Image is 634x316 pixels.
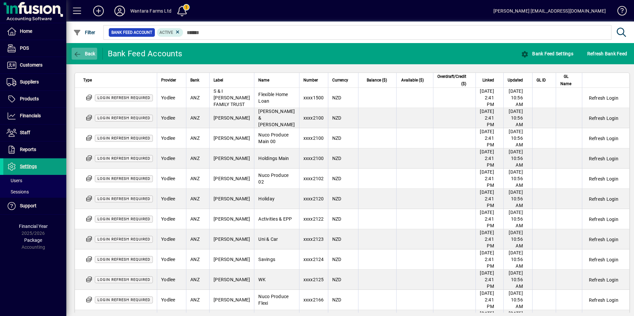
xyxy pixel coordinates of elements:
[508,77,523,84] span: Updated
[475,290,503,310] td: [DATE] 2:41 PM
[95,277,153,282] app-status-label: Multi-factor authentication (MFA) refresh required
[475,169,503,189] td: [DATE] 2:41 PM
[589,277,618,283] span: Refresh Login
[3,23,66,40] a: Home
[3,125,66,141] a: Staff
[97,217,150,221] span: Login refresh required
[20,147,36,152] span: Reports
[332,297,342,302] span: NZD
[214,88,250,107] span: S & I [PERSON_NAME] FAMILY TRUST
[97,156,150,161] span: Login refresh required
[97,177,150,181] span: Login refresh required
[214,216,250,222] span: [PERSON_NAME]
[303,196,324,201] span: xxxx2120
[258,173,288,184] span: Nuco Produce 02
[214,77,250,84] div: Label
[303,237,324,242] span: xxxx2123
[190,135,200,141] span: ANZ
[190,95,200,100] span: ANZ
[3,57,66,74] a: Customers
[161,156,175,161] span: Yodlee
[161,237,175,242] span: Yodlee
[332,237,342,242] span: NZD
[508,77,529,84] div: Updated
[475,88,503,108] td: [DATE] 2:41 PM
[258,216,292,222] span: Activities & EPP
[95,95,153,100] app-status-label: Multi-factor authentication (MFA) refresh required
[503,229,532,249] td: [DATE] 10:56 AM
[95,155,153,161] app-status-label: Multi-factor authentication (MFA) refresh required
[332,176,342,181] span: NZD
[190,237,200,242] span: ANZ
[503,88,532,108] td: [DATE] 10:56 AM
[586,112,621,124] button: Refresh Login
[503,290,532,310] td: [DATE] 10:56 AM
[214,115,250,121] span: [PERSON_NAME]
[303,257,324,262] span: xxxx2124
[589,236,618,243] span: Refresh Login
[97,96,150,100] span: Login refresh required
[560,73,578,87] div: GL Name
[503,128,532,148] td: [DATE] 10:56 AM
[503,189,532,209] td: [DATE] 10:56 AM
[480,77,500,84] div: Linked
[97,298,150,302] span: Login refresh required
[401,77,424,84] span: Available ($)
[258,257,275,262] span: Savings
[3,175,66,186] a: Users
[24,237,42,243] span: Package
[20,203,36,208] span: Support
[3,198,66,214] a: Support
[493,6,606,16] div: [PERSON_NAME] [EMAIL_ADDRESS][DOMAIN_NAME]
[95,236,153,241] app-status-label: Multi-factor authentication (MFA) refresh required
[20,113,41,118] span: Financials
[20,130,30,135] span: Staff
[332,216,342,222] span: NZD
[83,77,92,84] span: Type
[72,48,97,60] button: Back
[214,135,250,141] span: [PERSON_NAME]
[475,249,503,270] td: [DATE] 2:41 PM
[503,108,532,128] td: [DATE] 10:56 AM
[258,132,288,144] span: Nuco Produce Main 00
[214,196,250,201] span: [PERSON_NAME]
[586,48,629,60] button: Refresh Bank Feed
[482,77,494,84] span: Linked
[437,73,472,87] div: Overdraft/Credit ($)
[214,277,250,282] span: [PERSON_NAME]
[503,148,532,169] td: [DATE] 10:56 AM
[332,77,354,84] div: Currency
[95,196,153,201] app-status-label: Multi-factor authentication (MFA) refresh required
[475,108,503,128] td: [DATE] 2:41 PM
[214,257,250,262] span: [PERSON_NAME]
[95,176,153,181] app-status-label: Multi-factor authentication (MFA) refresh required
[7,178,22,183] span: Users
[303,135,324,141] span: xxxx2100
[401,77,430,84] div: Available ($)
[20,62,42,68] span: Customers
[73,30,95,35] span: Filter
[190,216,200,222] span: ANZ
[332,257,342,262] span: NZD
[258,237,278,242] span: Uni & Car
[159,30,173,35] span: Active
[88,5,109,17] button: Add
[95,216,153,221] app-status-label: Multi-factor authentication (MFA) refresh required
[97,278,150,282] span: Login refresh required
[475,209,503,229] td: [DATE] 2:41 PM
[3,141,66,158] a: Reports
[111,29,152,36] span: Bank Feed Account
[214,237,250,242] span: [PERSON_NAME]
[332,95,342,100] span: NZD
[586,193,621,205] button: Refresh Login
[161,216,175,222] span: Yodlee
[303,297,324,302] span: xxxx2166
[303,216,324,222] span: xxxx2122
[258,109,295,127] span: [PERSON_NAME] & [PERSON_NAME]
[190,176,200,181] span: ANZ
[97,237,150,241] span: Login refresh required
[20,28,32,34] span: Home
[332,77,348,84] span: Currency
[97,257,150,262] span: Login refresh required
[73,51,95,56] span: Back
